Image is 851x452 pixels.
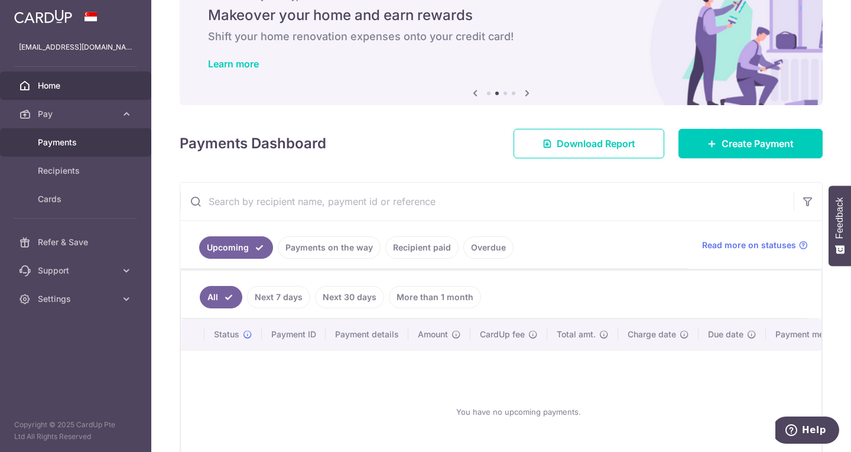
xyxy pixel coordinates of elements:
a: Payments on the way [278,236,381,259]
span: Payments [38,136,116,148]
span: Cards [38,193,116,205]
a: Next 30 days [315,286,384,308]
span: CardUp fee [480,329,525,340]
span: Create Payment [722,136,794,151]
span: Refer & Save [38,236,116,248]
h4: Payments Dashboard [180,133,326,154]
a: Upcoming [199,236,273,259]
input: Search by recipient name, payment id or reference [180,183,794,220]
a: More than 1 month [389,286,481,308]
h6: Shift your home renovation expenses onto your credit card! [208,30,794,44]
span: Due date [708,329,743,340]
span: Recipients [38,165,116,177]
a: All [200,286,242,308]
h5: Makeover your home and earn rewards [208,6,794,25]
iframe: Opens a widget where you can find more information [775,417,839,446]
span: Charge date [628,329,676,340]
a: Download Report [514,129,664,158]
span: Feedback [834,197,845,239]
span: Amount [418,329,448,340]
a: Next 7 days [247,286,310,308]
span: Home [38,80,116,92]
th: Payment ID [262,319,326,350]
span: Support [38,265,116,277]
a: Create Payment [678,129,823,158]
span: Pay [38,108,116,120]
img: CardUp [14,9,72,24]
a: Recipient paid [385,236,459,259]
span: Read more on statuses [702,239,796,251]
span: Settings [38,293,116,305]
a: Read more on statuses [702,239,808,251]
p: [EMAIL_ADDRESS][DOMAIN_NAME] [19,41,132,53]
span: Total amt. [557,329,596,340]
a: Learn more [208,58,259,70]
span: Download Report [557,136,635,151]
button: Feedback - Show survey [829,186,851,266]
a: Overdue [463,236,514,259]
th: Payment details [326,319,408,350]
span: Status [214,329,239,340]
